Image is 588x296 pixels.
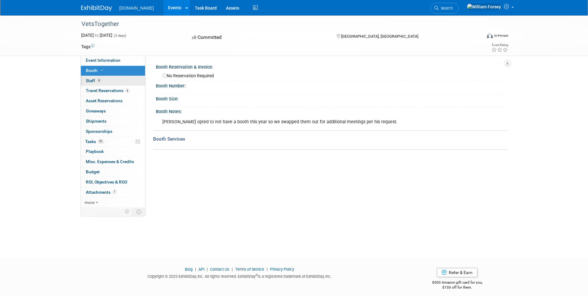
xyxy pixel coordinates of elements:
a: Travel Reservations6 [81,86,145,96]
a: ROI, Objectives & ROO [81,177,145,187]
div: Event Rating [491,44,508,47]
img: William Forsey [467,3,501,10]
a: Giveaways [81,106,145,116]
span: 6 [125,88,130,93]
span: 4 [97,78,101,83]
td: Toggle Event Tabs [132,208,145,216]
div: No Reservation Required [161,71,503,79]
a: Blog [185,267,193,272]
div: $150 off for them. [407,285,507,290]
a: API [198,267,204,272]
span: Misc. Expenses & Credits [86,159,134,164]
span: Staff [86,78,101,83]
span: Asset Reservations [86,98,123,103]
span: [DOMAIN_NAME] [119,6,154,11]
div: $500 Amazon gift card for you, [407,276,507,290]
a: Shipments [81,116,145,126]
span: Booth [86,68,105,73]
sup: ® [256,273,258,277]
span: Sponsorships [86,129,112,134]
a: Asset Reservations [81,96,145,106]
a: Terms of Service [235,267,264,272]
a: Refer & Earn [437,268,477,277]
span: Travel Reservations [86,88,130,93]
a: Playbook [81,147,145,157]
img: ExhibitDay [81,5,112,11]
div: Booth Notes: [156,107,507,115]
span: | [194,267,198,272]
td: Personalize Event Tab Strip [122,208,133,216]
a: Booth [81,66,145,76]
span: | [265,267,269,272]
span: Event Information [86,58,120,63]
a: Sponsorships [81,127,145,137]
span: Attachments [86,190,117,195]
div: Event Format [445,32,509,41]
span: more [85,200,94,205]
span: Tasks [85,139,104,144]
i: Booth reservation complete [100,69,103,72]
a: more [81,198,145,208]
div: Booth Size: [156,94,507,102]
div: Committed [190,32,327,43]
span: 7 [112,190,117,194]
span: Budget [86,169,100,174]
span: to [94,33,100,38]
a: Event Information [81,56,145,66]
div: Booth Number: [156,81,507,89]
span: Shipments [86,119,106,124]
span: 0% [98,139,104,144]
div: Booth Services [153,136,507,142]
span: [GEOGRAPHIC_DATA], [GEOGRAPHIC_DATA] [341,34,418,39]
span: [DATE] [DATE] [81,33,112,38]
a: Tasks0% [81,137,145,147]
a: Contact Us [210,267,229,272]
a: Budget [81,167,145,177]
div: Booth Reservation & Invoice: [156,62,507,70]
span: Giveaways [86,108,106,113]
div: [PERSON_NAME] opted to not have a booth this year so we swapped them out for additional meetings ... [158,116,439,128]
a: Attachments7 [81,188,145,197]
a: Privacy Policy [270,267,294,272]
a: Misc. Expenses & Credits [81,157,145,167]
span: (3 days) [113,34,126,38]
div: Copyright © 2025 ExhibitDay, Inc. All rights reserved. ExhibitDay is a registered trademark of Ex... [81,272,398,279]
img: Format-Inperson.png [487,33,493,38]
a: Staff4 [81,76,145,86]
span: | [230,267,234,272]
div: VetsTogether [79,19,472,30]
span: Search [439,6,453,11]
td: Tags [81,44,94,50]
span: Playbook [86,149,104,154]
span: | [205,267,209,272]
a: Search [430,3,459,14]
span: ROI, Objectives & ROO [86,180,127,184]
div: In-Person [494,33,508,38]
